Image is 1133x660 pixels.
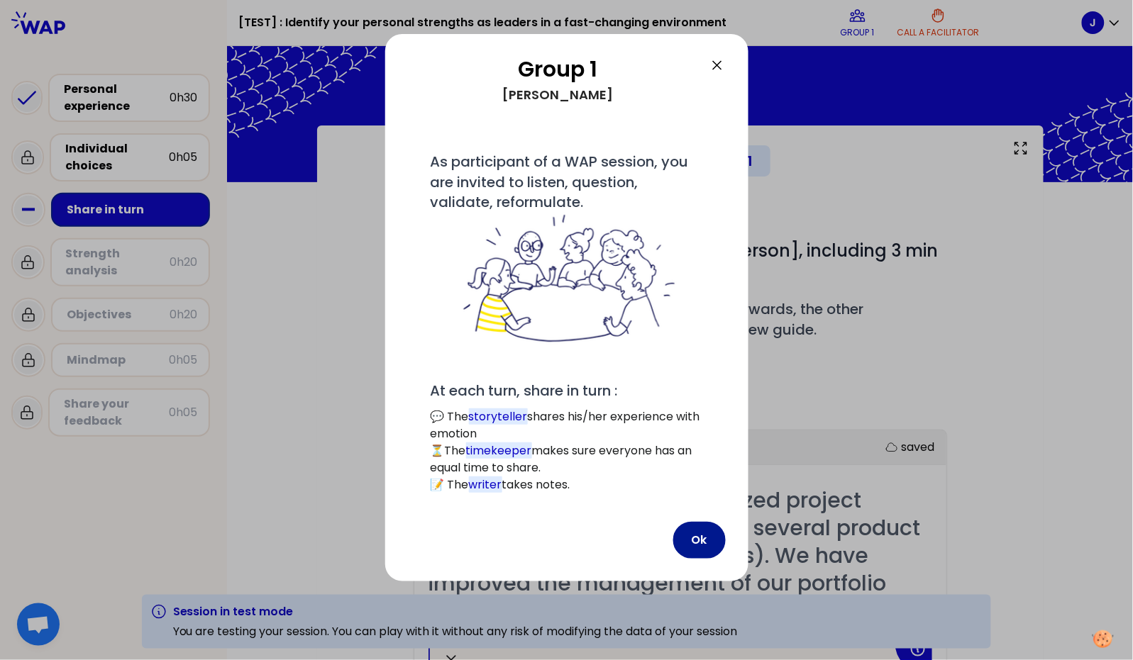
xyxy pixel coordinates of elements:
mark: timekeeper [466,442,532,459]
p: 📝 The takes notes. [431,476,703,493]
p: ⏳The makes sure everyone has an equal time to share. [431,442,703,476]
p: 💬 The shares his/her experience with emotion [431,408,703,442]
h2: Group 1 [408,57,709,82]
button: Manage your preferences about cookies [1084,622,1122,656]
span: At each turn, share in turn : [431,381,618,401]
button: Ok [673,522,726,559]
div: [PERSON_NAME] [408,82,709,108]
mark: writer [469,476,502,493]
img: filesOfInstructions%2Fbienvenue%20dans%20votre%20groupe%20-%20petit.png [455,212,678,347]
mark: storyteller [469,408,528,425]
span: As participant of a WAP session, you are invited to listen, question, validate, reformulate. [431,152,703,347]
